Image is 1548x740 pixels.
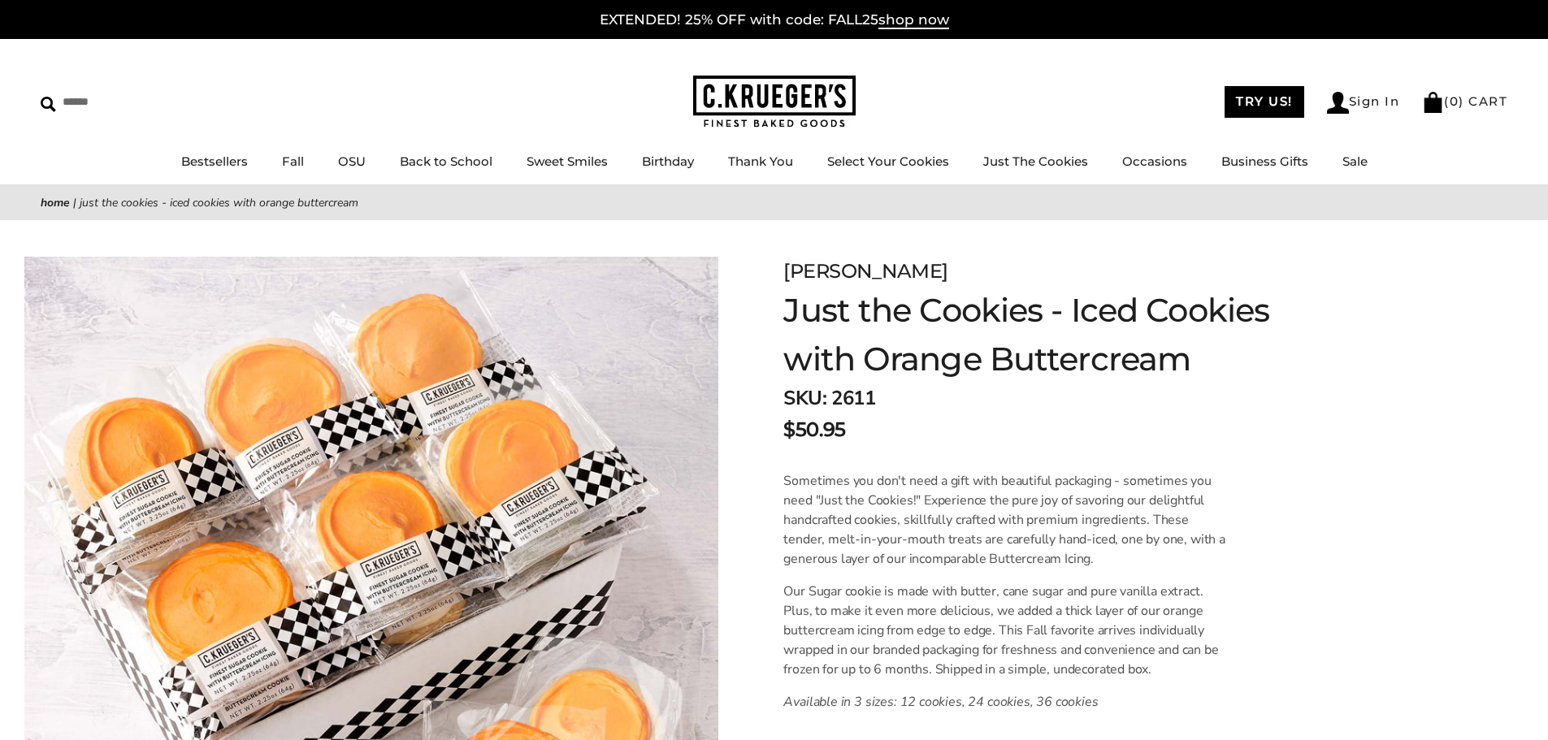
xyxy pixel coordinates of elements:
[783,257,1302,286] div: [PERSON_NAME]
[41,195,70,210] a: Home
[1225,86,1304,118] a: TRY US!
[282,154,304,169] a: Fall
[1221,154,1308,169] a: Business Gifts
[983,154,1088,169] a: Just The Cookies
[1342,154,1368,169] a: Sale
[878,11,949,29] span: shop now
[783,385,826,411] strong: SKU:
[1450,93,1459,109] span: 0
[1422,92,1444,113] img: Bag
[783,286,1302,383] h1: Just the Cookies - Iced Cookies with Orange Buttercream
[1327,92,1349,114] img: Account
[181,154,248,169] a: Bestsellers
[80,195,358,210] span: Just the Cookies - Iced Cookies with Orange Buttercream
[400,154,492,169] a: Back to School
[693,76,856,128] img: C.KRUEGER'S
[41,193,1507,212] nav: breadcrumbs
[527,154,608,169] a: Sweet Smiles
[41,89,234,115] input: Search
[783,582,1228,679] p: Our Sugar cookie is made with butter, cane sugar and pure vanilla extract. Plus, to make it even ...
[73,195,76,210] span: |
[600,11,949,29] a: EXTENDED! 25% OFF with code: FALL25shop now
[783,471,1228,569] p: Sometimes you don't need a gift with beautiful packaging - sometimes you need "Just the Cookies!"...
[1422,93,1507,109] a: (0) CART
[728,154,793,169] a: Thank You
[1122,154,1187,169] a: Occasions
[642,154,694,169] a: Birthday
[827,154,949,169] a: Select Your Cookies
[783,693,1098,711] em: Available in 3 sizes: 12 cookies, 24 cookies, 36 cookies
[831,385,875,411] span: 2611
[1327,92,1400,114] a: Sign In
[41,97,56,112] img: Search
[783,415,845,444] span: $50.95
[338,154,366,169] a: OSU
